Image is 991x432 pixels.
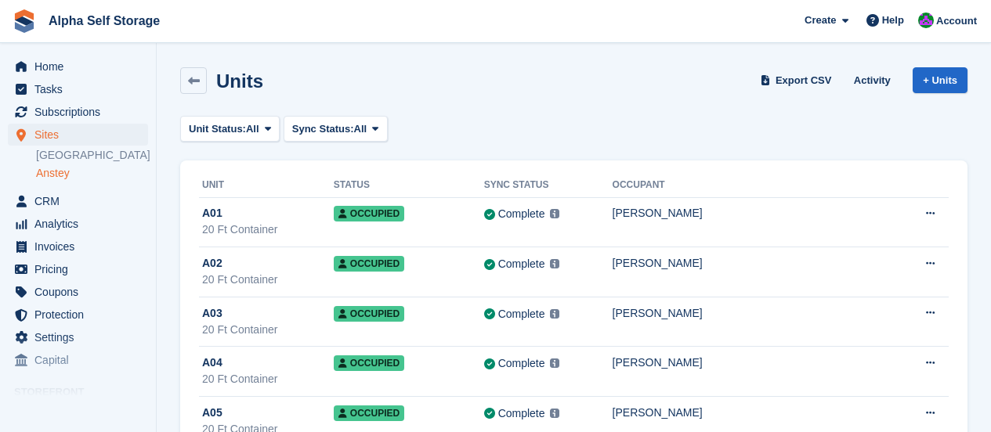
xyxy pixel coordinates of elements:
[34,56,128,77] span: Home
[776,73,832,88] span: Export CSV
[202,272,334,288] div: 20 Ft Container
[34,190,128,212] span: CRM
[334,405,404,421] span: Occupied
[34,304,128,326] span: Protection
[202,405,222,421] span: A05
[913,67,967,93] a: + Units
[613,405,893,421] div: [PERSON_NAME]
[613,173,893,198] th: Occupant
[36,166,148,181] a: Anstey
[498,206,545,222] div: Complete
[918,13,934,28] img: James Bambury
[202,221,334,238] div: 20 Ft Container
[848,67,897,93] a: Activity
[8,213,148,235] a: menu
[613,205,893,221] div: [PERSON_NAME]
[202,255,222,272] span: A02
[805,13,836,28] span: Create
[613,355,893,371] div: [PERSON_NAME]
[498,405,545,422] div: Complete
[34,349,128,371] span: Capital
[484,173,613,198] th: Sync Status
[550,209,559,218] img: icon-info-grey-7440780725fd019a000dd9b08b2336e03edf1995a4989e88bcd33f0948082b44.svg
[498,256,545,272] div: Complete
[284,116,388,142] button: Sync Status: All
[202,355,222,371] span: A04
[354,121,367,137] span: All
[613,305,893,322] div: [PERSON_NAME]
[13,9,36,33] img: stora-icon-8386f47178a22dfd0bd8f6a31ec36ba5ce8667c1dd55bd0f319d3a0aa187defe.svg
[550,309,559,319] img: icon-info-grey-7440780725fd019a000dd9b08b2336e03edf1995a4989e88bcd33f0948082b44.svg
[36,148,148,163] a: [GEOGRAPHIC_DATA]
[202,205,222,221] span: A01
[202,322,334,338] div: 20 Ft Container
[34,258,128,280] span: Pricing
[180,116,280,142] button: Unit Status: All
[202,371,334,387] div: 20 Ft Container
[8,304,148,326] a: menu
[550,259,559,268] img: icon-info-grey-7440780725fd019a000dd9b08b2336e03edf1995a4989e88bcd33f0948082b44.svg
[8,101,148,123] a: menu
[202,305,222,322] span: A03
[758,67,838,93] a: Export CSV
[216,70,263,92] h2: Units
[14,384,156,400] span: Storefront
[498,306,545,322] div: Complete
[34,326,128,348] span: Settings
[334,173,484,198] th: Status
[334,355,404,371] span: Occupied
[8,349,148,371] a: menu
[34,124,128,146] span: Sites
[8,236,148,257] a: menu
[8,326,148,348] a: menu
[8,124,148,146] a: menu
[189,121,246,137] span: Unit Status:
[246,121,259,137] span: All
[34,78,128,100] span: Tasks
[882,13,904,28] span: Help
[8,78,148,100] a: menu
[34,101,128,123] span: Subscriptions
[550,358,559,368] img: icon-info-grey-7440780725fd019a000dd9b08b2336e03edf1995a4989e88bcd33f0948082b44.svg
[8,281,148,303] a: menu
[8,190,148,212] a: menu
[34,213,128,235] span: Analytics
[8,258,148,280] a: menu
[936,13,977,29] span: Account
[8,56,148,77] a: menu
[34,236,128,257] span: Invoices
[613,255,893,272] div: [PERSON_NAME]
[34,281,128,303] span: Coupons
[550,409,559,418] img: icon-info-grey-7440780725fd019a000dd9b08b2336e03edf1995a4989e88bcd33f0948082b44.svg
[42,8,166,34] a: Alpha Self Storage
[199,173,334,198] th: Unit
[498,355,545,372] div: Complete
[334,256,404,272] span: Occupied
[334,206,404,221] span: Occupied
[334,306,404,322] span: Occupied
[292,121,354,137] span: Sync Status:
